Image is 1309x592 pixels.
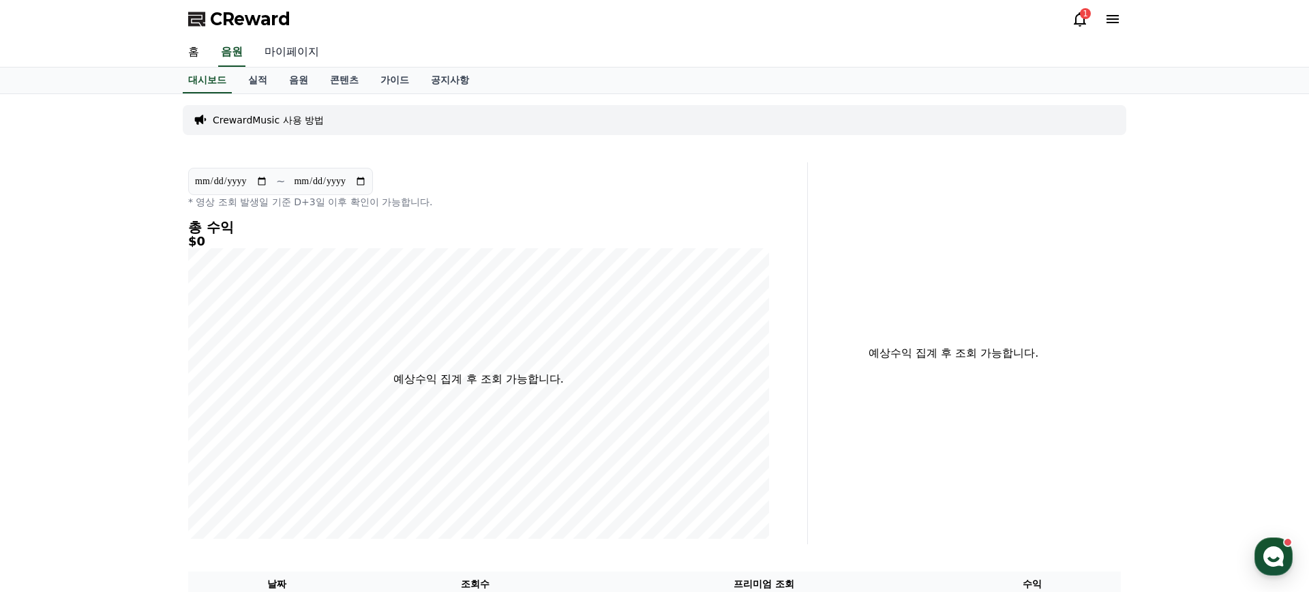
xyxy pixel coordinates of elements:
h4: 총 수익 [188,220,769,235]
span: CReward [210,8,290,30]
a: 콘텐츠 [319,68,370,93]
span: 홈 [43,453,51,464]
a: 대화 [90,432,176,467]
a: 마이페이지 [254,38,330,67]
a: 음원 [278,68,319,93]
a: 홈 [4,432,90,467]
a: 음원 [218,38,245,67]
span: 설정 [211,453,227,464]
p: * 영상 조회 발생일 기준 D+3일 이후 확인이 가능합니다. [188,195,769,209]
a: 홈 [177,38,210,67]
a: 공지사항 [420,68,480,93]
p: 예상수익 집계 후 조회 가능합니다. [393,371,563,387]
span: 대화 [125,454,141,464]
p: ~ [276,173,285,190]
a: CReward [188,8,290,30]
a: 설정 [176,432,262,467]
div: 1 [1080,8,1091,19]
a: 대시보드 [183,68,232,93]
p: 예상수익 집계 후 조회 가능합니다. [819,345,1088,361]
a: 가이드 [370,68,420,93]
a: 1 [1072,11,1088,27]
h5: $0 [188,235,769,248]
a: CrewardMusic 사용 방법 [213,113,324,127]
a: 실적 [237,68,278,93]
